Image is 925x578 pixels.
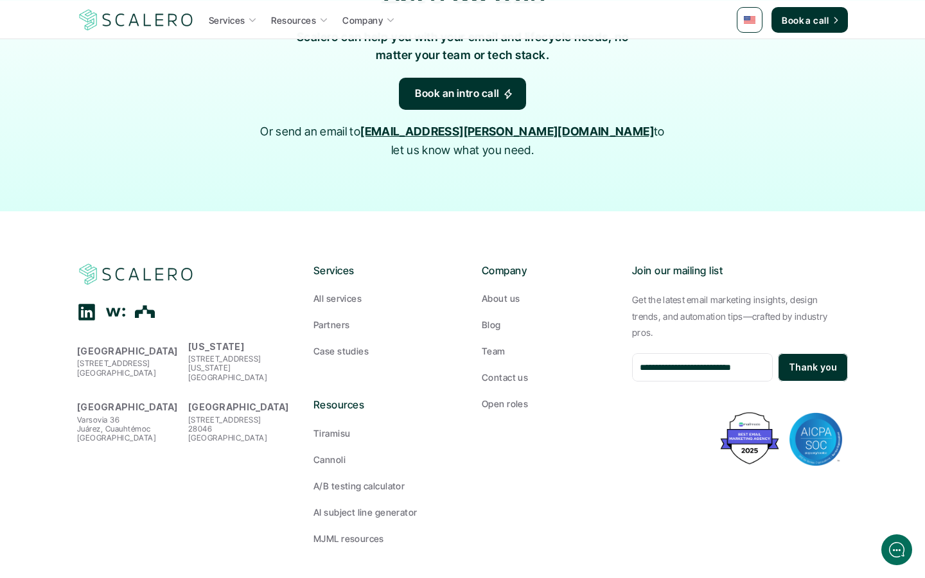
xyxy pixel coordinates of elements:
p: [STREET_ADDRESS] [US_STATE][GEOGRAPHIC_DATA] [188,355,293,382]
p: Scalero can help you with your email and lifecycle needs, no matter your team or tech stack. [283,28,642,66]
p: Cannoli [313,453,346,466]
p: About us [482,292,520,305]
a: Case studies [313,344,443,358]
a: Blog [482,318,612,331]
a: About us [482,292,612,305]
img: Scalero company logo [77,262,195,286]
span: We run on Gist [107,449,163,457]
a: Open roles [482,397,612,410]
iframe: gist-messenger-bubble-iframe [881,534,912,565]
a: All services [313,292,443,305]
p: A/B testing calculator [313,479,405,493]
span: New conversation [83,91,154,101]
button: Thank you [778,353,848,381]
a: MJML resources [313,532,443,545]
p: Partners [313,318,349,331]
a: Book a call [771,7,848,33]
p: Book a call [782,13,829,27]
a: Scalero company logo [77,8,195,31]
p: Resources [313,397,443,414]
p: Join our mailing list [632,263,848,279]
strong: [GEOGRAPHIC_DATA] [77,346,178,356]
p: Or send an email to to let us know what you need. [254,123,671,160]
p: AI subject line generator [313,505,418,519]
a: Scalero company logo [77,263,195,286]
a: AI subject line generator [313,505,443,519]
p: [STREET_ADDRESS] [GEOGRAPHIC_DATA] [77,359,182,378]
strong: [US_STATE] [188,341,244,352]
a: A/B testing calculator [313,479,443,493]
p: Company [482,263,612,279]
a: [EMAIL_ADDRESS][PERSON_NAME][DOMAIN_NAME] [360,125,654,138]
p: Team [482,344,506,358]
p: MJML resources [313,532,384,545]
button: New conversation [10,83,247,110]
p: Tiramisu [313,426,350,440]
div: Linkedin [77,302,96,322]
p: Book an intro call [415,85,500,102]
img: AICPA SOC badge [789,412,843,466]
img: Scalero company logo [77,8,195,32]
p: Case studies [313,344,369,358]
a: Cannoli [313,453,443,466]
p: Contact us [482,371,528,384]
h1: Hi! Welcome to Scalero. [12,32,244,51]
a: Team [482,344,612,358]
p: Blog [482,318,501,331]
p: Company [342,13,383,27]
p: [STREET_ADDRESS] 28046 [GEOGRAPHIC_DATA] [188,416,293,443]
strong: [GEOGRAPHIC_DATA] [77,401,178,412]
p: Varsovia 36 Juárez, Cuauhtémoc [GEOGRAPHIC_DATA] [77,416,182,443]
h2: Let us know if we can help with lifecycle marketing. [12,57,244,73]
a: Book an intro call [399,78,526,110]
a: Partners [313,318,443,331]
img: Best Email Marketing Agency 2025 - Recognized by Mailmodo [718,409,782,468]
a: Contact us [482,371,612,384]
p: Open roles [482,397,528,410]
p: Get the latest email marketing insights, design trends, and automation tips—crafted by industry p... [632,292,848,340]
p: All services [313,292,362,305]
div: The Org [135,302,155,322]
p: Resources [271,13,316,27]
p: Services [313,263,443,279]
p: Services [209,13,245,27]
p: Thank you [789,362,837,373]
a: Tiramisu [313,426,443,440]
strong: [GEOGRAPHIC_DATA] [188,401,289,412]
div: Wellfound [106,302,125,322]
